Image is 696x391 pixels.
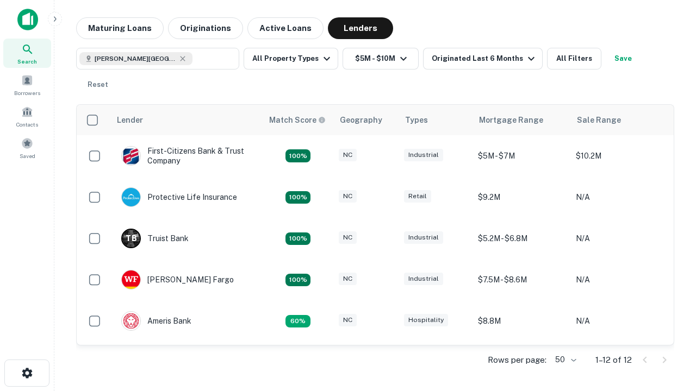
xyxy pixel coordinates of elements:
[122,312,140,330] img: picture
[473,218,570,259] td: $5.2M - $6.8M
[404,231,443,244] div: Industrial
[473,176,570,218] td: $9.2M
[577,113,621,127] div: Sale Range
[121,311,191,331] div: Ameris Bank
[339,231,357,244] div: NC
[404,149,443,161] div: Industrial
[247,17,324,39] button: Active Loans
[551,352,578,368] div: 50
[168,17,243,39] button: Originations
[80,74,115,96] button: Reset
[285,191,310,204] div: Matching Properties: 2, hasApolloMatch: undefined
[423,48,543,70] button: Originated Last 6 Months
[570,176,668,218] td: N/A
[76,17,164,39] button: Maturing Loans
[570,105,668,135] th: Sale Range
[14,89,40,97] span: Borrowers
[340,113,382,127] div: Geography
[3,39,51,68] a: Search
[20,152,35,160] span: Saved
[3,133,51,162] a: Saved
[399,105,473,135] th: Types
[339,273,357,285] div: NC
[17,9,38,30] img: capitalize-icon.png
[16,120,38,129] span: Contacts
[121,270,234,289] div: [PERSON_NAME] Fargo
[570,342,668,383] td: N/A
[121,146,252,166] div: First-citizens Bank & Trust Company
[285,274,310,287] div: Matching Properties: 2, hasApolloMatch: undefined
[126,233,136,244] p: T B
[473,105,570,135] th: Mortgage Range
[404,190,431,203] div: Retail
[339,190,357,203] div: NC
[405,113,428,127] div: Types
[263,105,333,135] th: Capitalize uses an advanced AI algorithm to match your search with the best lender. The match sco...
[404,273,443,285] div: Industrial
[285,315,310,328] div: Matching Properties: 1, hasApolloMatch: undefined
[473,259,570,300] td: $7.5M - $8.6M
[3,102,51,131] a: Contacts
[122,147,140,165] img: picture
[244,48,338,70] button: All Property Types
[121,187,237,207] div: Protective Life Insurance
[473,342,570,383] td: $9.2M
[570,259,668,300] td: N/A
[17,57,37,66] span: Search
[473,135,570,176] td: $5M - $7M
[570,218,668,259] td: N/A
[432,52,538,65] div: Originated Last 6 Months
[595,354,632,367] p: 1–12 of 12
[285,232,310,245] div: Matching Properties: 3, hasApolloMatch: undefined
[333,105,399,135] th: Geography
[117,113,143,127] div: Lender
[642,269,696,321] iframe: Chat Widget
[269,114,326,126] div: Capitalize uses an advanced AI algorithm to match your search with the best lender. The match sco...
[547,48,601,70] button: All Filters
[122,270,140,289] img: picture
[479,113,543,127] div: Mortgage Range
[122,188,140,206] img: picture
[269,114,324,126] h6: Match Score
[110,105,263,135] th: Lender
[570,300,668,342] td: N/A
[404,314,448,326] div: Hospitality
[3,70,51,99] a: Borrowers
[488,354,546,367] p: Rows per page:
[285,149,310,162] div: Matching Properties: 2, hasApolloMatch: undefined
[473,300,570,342] td: $8.8M
[339,314,357,326] div: NC
[121,229,189,248] div: Truist Bank
[95,54,176,64] span: [PERSON_NAME][GEOGRAPHIC_DATA], [GEOGRAPHIC_DATA]
[606,48,641,70] button: Save your search to get updates of matches that match your search criteria.
[343,48,419,70] button: $5M - $10M
[328,17,393,39] button: Lenders
[570,135,668,176] td: $10.2M
[339,149,357,161] div: NC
